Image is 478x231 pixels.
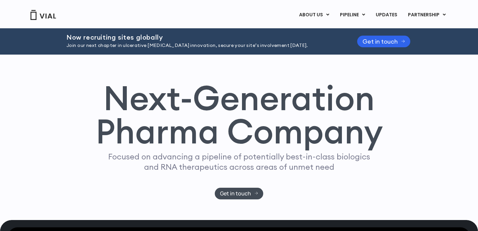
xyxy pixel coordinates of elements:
[30,10,56,20] img: Vial Logo
[362,39,398,44] span: Get in touch
[335,9,370,21] a: PIPELINEMenu Toggle
[215,188,264,199] a: Get in touch
[95,81,383,148] h1: Next-Generation Pharma Company
[403,9,451,21] a: PARTNERSHIPMenu Toggle
[66,42,341,49] p: Join our next chapter in ulcerative [MEDICAL_DATA] innovation, secure your site’s involvement [DA...
[220,191,251,196] span: Get in touch
[370,9,402,21] a: UPDATES
[357,36,410,47] a: Get in touch
[105,151,373,172] p: Focused on advancing a pipeline of potentially best-in-class biologics and RNA therapeutics acros...
[294,9,334,21] a: ABOUT USMenu Toggle
[66,34,341,41] h2: Now recruiting sites globally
